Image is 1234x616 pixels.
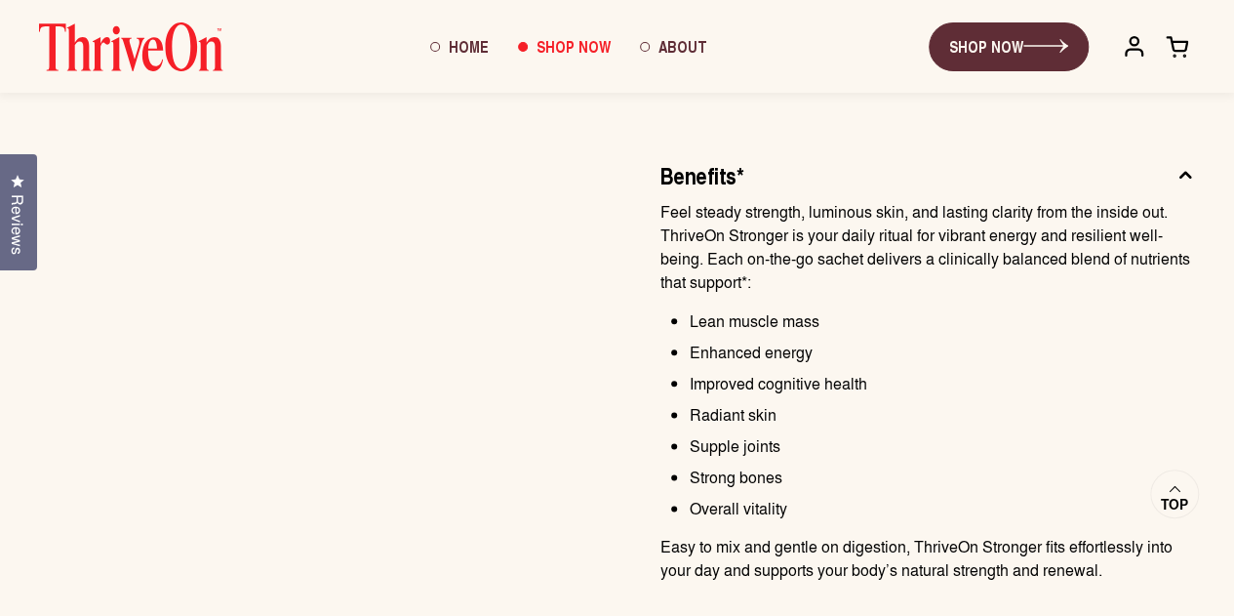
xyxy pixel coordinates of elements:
[503,21,625,73] a: Shop Now
[660,159,1196,200] button: Benefits*
[690,466,1196,489] li: Strong bones
[660,535,1196,582] p: Easy to mix and gentle on digestion, ThriveOn Stronger fits effortlessly into your day and suppor...
[690,372,1196,395] li: Improved cognitive health
[690,403,1196,427] li: Radiant skin
[449,35,489,58] span: Home
[690,341,1196,364] li: Enhanced energy
[690,497,1196,520] li: Overall vitality
[660,200,1196,294] p: Feel steady strength, luminous skin, and lasting clarity from the inside out. ThriveOn Stronger i...
[537,35,611,58] span: Shop Now
[416,21,503,73] a: Home
[625,21,722,73] a: About
[658,35,707,58] span: About
[660,200,1196,597] div: Benefits*
[660,159,744,190] span: Benefits*
[929,22,1089,71] a: SHOP NOW
[690,434,1196,458] li: Supple joints
[1161,496,1188,513] span: Top
[690,309,1196,333] li: Lean muscle mass
[5,194,30,255] span: Reviews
